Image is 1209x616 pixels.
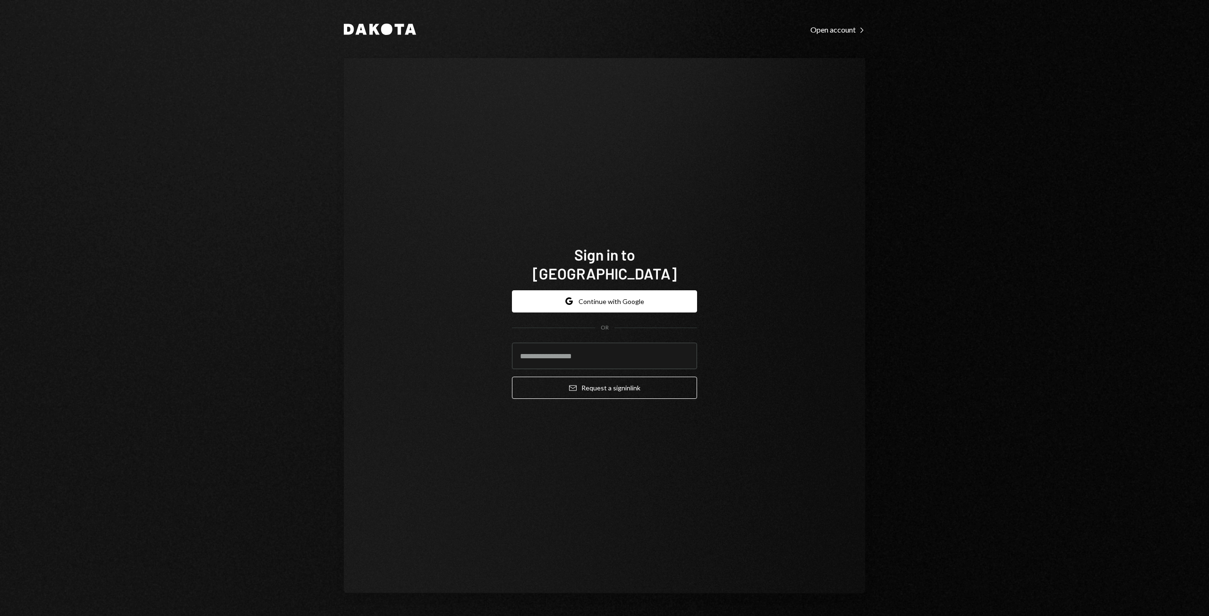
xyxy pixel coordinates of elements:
[512,245,697,283] h1: Sign in to [GEOGRAPHIC_DATA]
[810,25,865,34] div: Open account
[601,324,609,332] div: OR
[810,24,865,34] a: Open account
[512,290,697,312] button: Continue with Google
[512,377,697,399] button: Request a signinlink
